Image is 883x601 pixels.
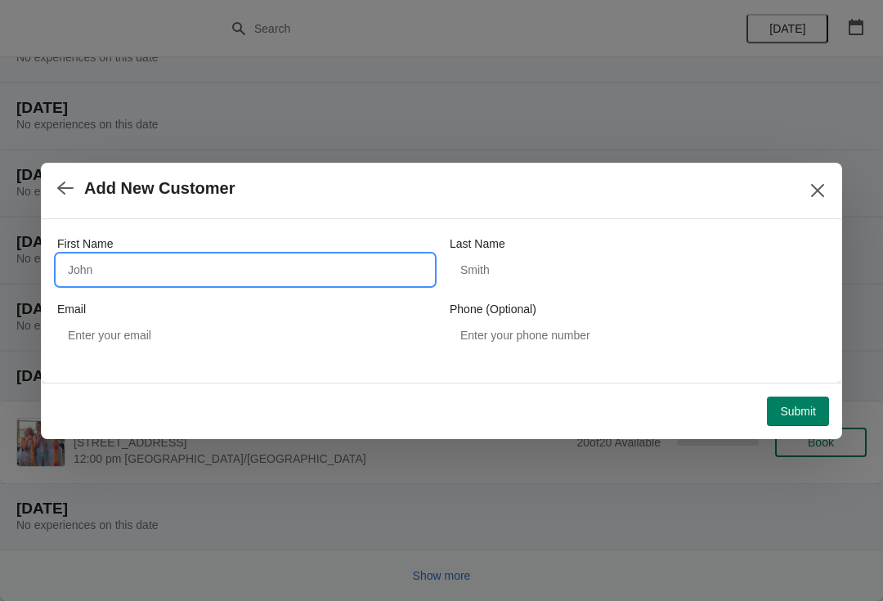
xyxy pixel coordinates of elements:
[450,255,826,285] input: Smith
[803,176,832,205] button: Close
[450,235,505,252] label: Last Name
[450,321,826,350] input: Enter your phone number
[57,235,113,252] label: First Name
[84,179,235,198] h2: Add New Customer
[57,255,433,285] input: John
[450,301,536,317] label: Phone (Optional)
[57,301,86,317] label: Email
[767,397,829,426] button: Submit
[57,321,433,350] input: Enter your email
[780,405,816,418] span: Submit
